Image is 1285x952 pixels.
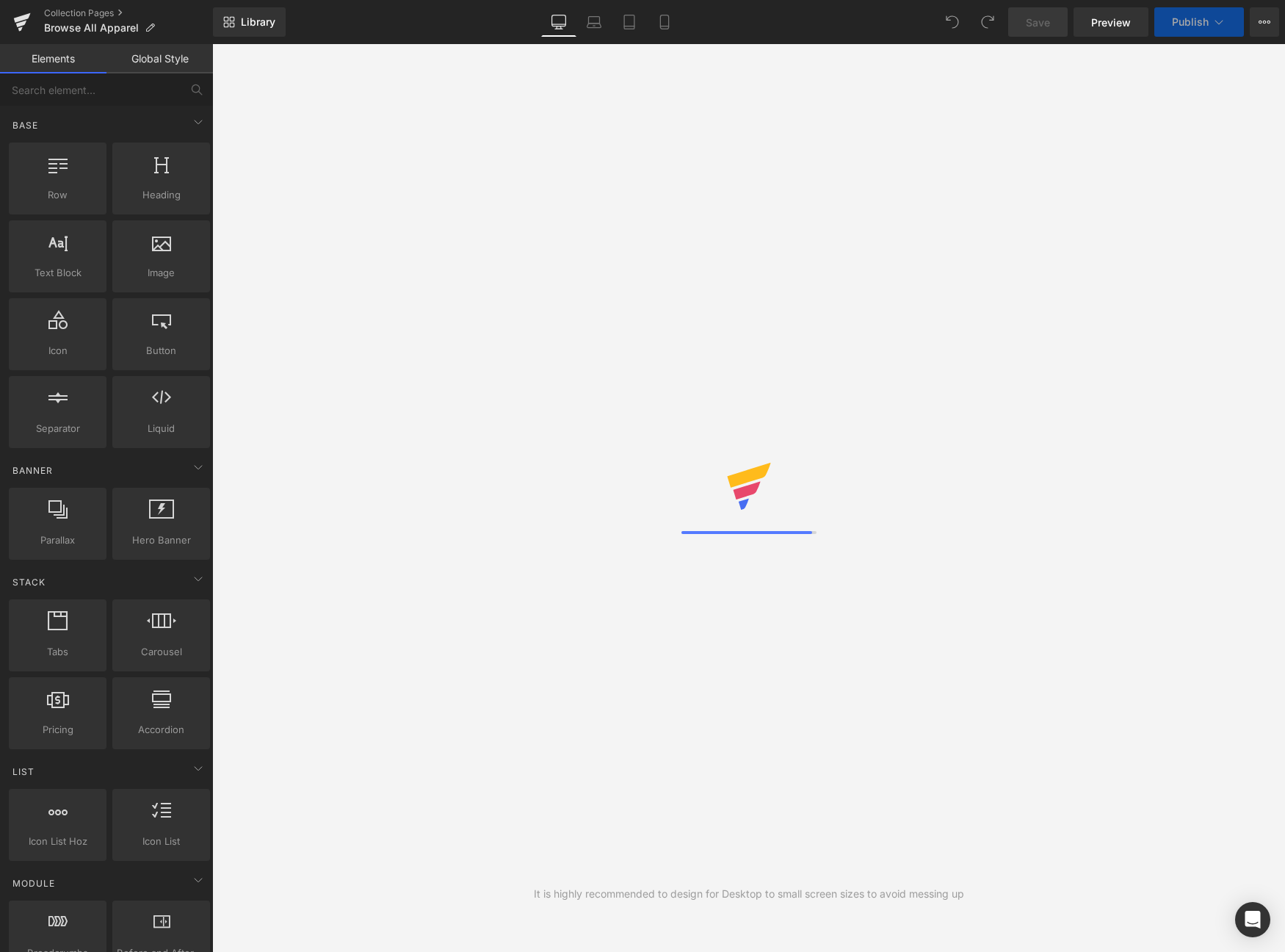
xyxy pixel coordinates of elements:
span: Liquid [117,421,206,436]
span: Base [11,118,40,132]
span: Icon [13,343,102,358]
div: Open Intercom Messenger [1235,902,1270,937]
a: New Library [213,7,286,37]
div: It is highly recommended to design for Desktop to small screen sizes to avoid messing up [534,886,964,902]
span: Carousel [117,644,206,660]
a: Global Style [106,44,213,73]
span: Icon List [117,834,206,849]
a: Mobile [647,7,682,37]
span: Row [13,187,102,203]
span: Preview [1091,15,1131,30]
span: Browse All Apparel [44,22,139,34]
a: Desktop [541,7,576,37]
span: Library [241,15,275,29]
span: Heading [117,187,206,203]
span: Accordion [117,722,206,738]
span: Text Block [13,265,102,281]
span: Module [11,876,57,890]
a: Laptop [576,7,612,37]
button: Undo [938,7,967,37]
a: Collection Pages [44,7,213,19]
span: Publish [1172,16,1209,28]
span: List [11,765,36,779]
span: Separator [13,421,102,436]
span: Icon List Hoz [13,834,102,849]
a: Tablet [612,7,647,37]
span: Image [117,265,206,281]
button: More [1250,7,1279,37]
span: Stack [11,575,47,589]
button: Publish [1154,7,1244,37]
span: Banner [11,464,54,477]
span: Pricing [13,722,102,738]
a: Preview [1074,7,1148,37]
button: Redo [973,7,1002,37]
span: Tabs [13,644,102,660]
span: Save [1026,15,1050,30]
span: Parallax [13,533,102,548]
span: Hero Banner [117,533,206,548]
span: Button [117,343,206,358]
